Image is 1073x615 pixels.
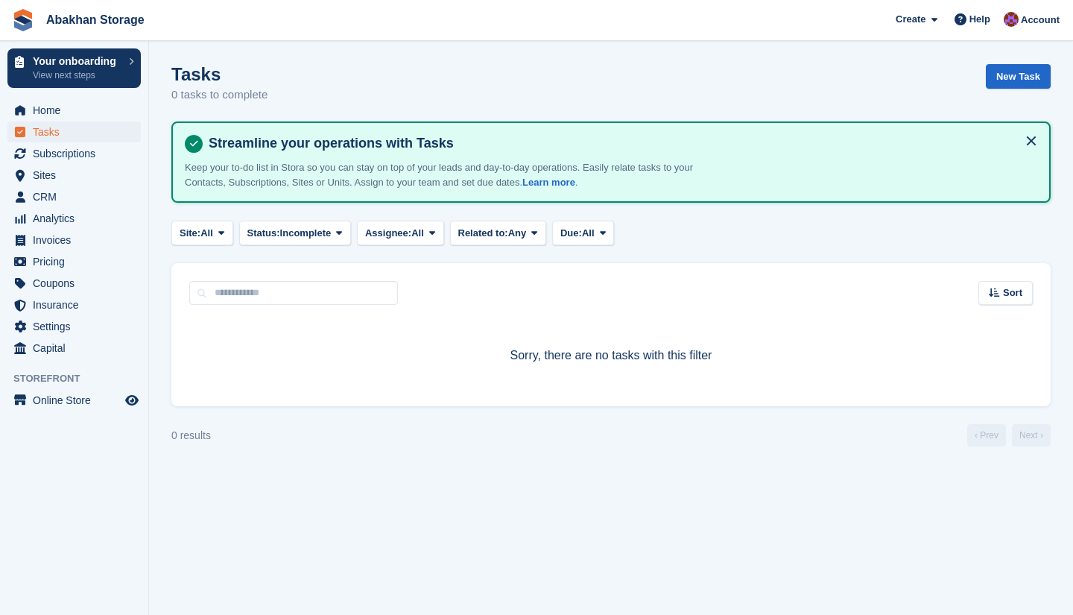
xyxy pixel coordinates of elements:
[7,165,141,186] a: menu
[171,221,233,245] button: Site: All
[357,221,444,245] button: Assignee: All
[33,251,122,272] span: Pricing
[239,221,351,245] button: Status: Incomplete
[411,226,424,241] span: All
[7,143,141,164] a: menu
[7,230,141,250] a: menu
[123,391,141,409] a: Preview store
[33,56,121,66] p: Your onboarding
[7,273,141,294] a: menu
[1004,12,1019,27] img: William Abakhan
[33,186,122,207] span: CRM
[1003,286,1022,300] span: Sort
[450,221,546,245] button: Related to: Any
[7,208,141,229] a: menu
[185,160,706,189] p: Keep your to-do list in Stora so you can stay on top of your leads and day-to-day operations. Eas...
[7,186,141,207] a: menu
[33,230,122,250] span: Invoices
[552,221,614,245] button: Due: All
[1012,424,1051,447] a: Next
[171,64,268,84] h1: Tasks
[33,100,122,121] span: Home
[33,338,122,359] span: Capital
[40,7,151,32] a: Abakhan Storage
[33,143,122,164] span: Subscriptions
[33,273,122,294] span: Coupons
[522,177,575,188] a: Learn more
[1021,13,1060,28] span: Account
[171,428,211,444] div: 0 results
[33,165,122,186] span: Sites
[7,294,141,315] a: menu
[7,316,141,337] a: menu
[7,338,141,359] a: menu
[12,9,34,31] img: stora-icon-8386f47178a22dfd0bd8f6a31ec36ba5ce8667c1dd55bd0f319d3a0aa187defe.svg
[7,100,141,121] a: menu
[560,226,582,241] span: Due:
[33,208,122,229] span: Analytics
[964,424,1054,447] nav: Page
[171,86,268,104] p: 0 tasks to complete
[189,347,1033,365] p: Sorry, there are no tasks with this filter
[247,226,280,241] span: Status:
[33,316,122,337] span: Settings
[969,12,990,27] span: Help
[7,251,141,272] a: menu
[13,371,148,386] span: Storefront
[180,226,200,241] span: Site:
[7,122,141,142] a: menu
[582,226,595,241] span: All
[33,294,122,315] span: Insurance
[200,226,213,241] span: All
[203,135,1037,152] h4: Streamline your operations with Tasks
[508,226,527,241] span: Any
[365,226,411,241] span: Assignee:
[896,12,925,27] span: Create
[986,64,1051,89] a: New Task
[7,48,141,88] a: Your onboarding View next steps
[33,390,122,411] span: Online Store
[967,424,1006,447] a: Previous
[458,226,508,241] span: Related to:
[33,69,121,82] p: View next steps
[33,122,122,142] span: Tasks
[280,226,332,241] span: Incomplete
[7,390,141,411] a: menu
